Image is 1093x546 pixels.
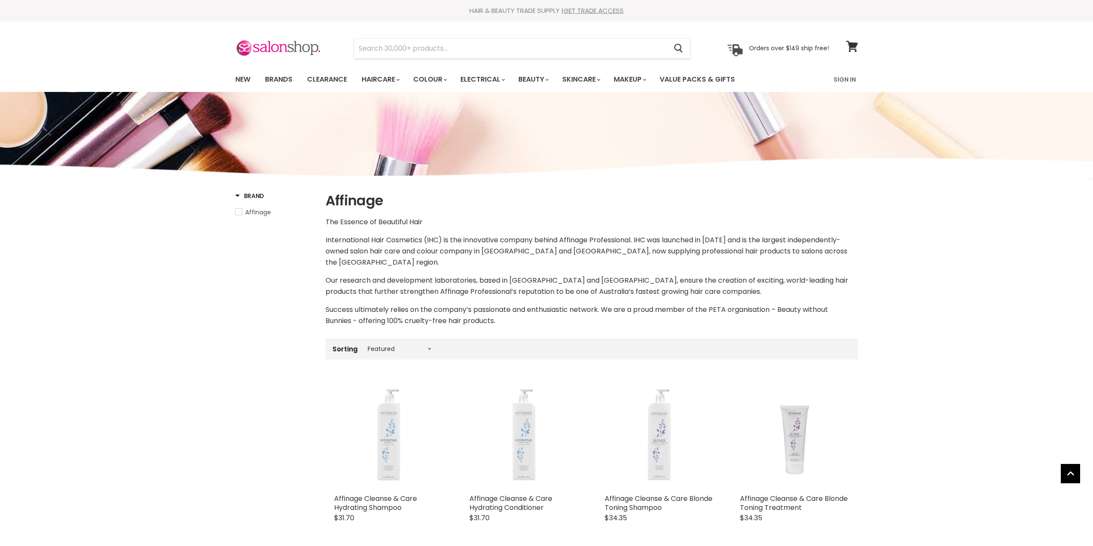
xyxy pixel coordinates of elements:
a: Affinage Cleanse & Care Hydrating Conditioner Affinage Cleanse & Care Hydrating Conditioner [469,380,579,490]
h1: Affinage [326,192,858,210]
a: Value Packs & Gifts [653,70,741,88]
ul: Main menu [229,67,785,92]
img: Affinage Cleanse & Care Blonde Toning Treatment [740,380,849,490]
a: Affinage Cleanse & Care Blonde Toning Shampoo Affinage Cleanse & Care Blonde Toning Shampoo [605,380,714,490]
span: Success ultimately relies on the company’s passionate and enthusiastic network. We are a proud me... [326,305,828,326]
img: Affinage Cleanse & Care Hydrating Conditioner [469,380,579,490]
img: Affinage Cleanse & Care Blonde Toning Shampoo [605,380,714,490]
span: $31.70 [469,513,490,523]
a: Electrical [454,70,510,88]
a: New [229,70,257,88]
a: Affinage [235,207,315,217]
a: Makeup [607,70,652,88]
span: International Hair Cosmetics (IHC) is the innovative company behind Affinage Professional. IHC wa... [326,235,847,267]
a: Beauty [512,70,554,88]
span: $31.70 [334,513,354,523]
span: $34.35 [605,513,627,523]
a: Affinage Cleanse & Care Hydrating Conditioner [469,494,552,512]
a: Clearance [301,70,353,88]
a: GET TRADE ACCESS [563,6,624,15]
a: Skincare [556,70,606,88]
a: Sign In [828,70,861,88]
input: Search [354,39,667,58]
span: $34.35 [740,513,762,523]
a: Affinage Cleanse & Care Blonde Toning Treatment Affinage Cleanse & Care Blonde Toning Treatment [740,380,849,490]
a: Brands [259,70,299,88]
p: The Essence of Beautiful Hair [326,217,858,228]
form: Product [354,38,691,59]
button: Search [667,39,690,58]
h3: Brand [235,192,265,200]
a: Affinage Cleanse & Care Hydrating Shampoo [334,494,417,512]
img: Affinage Cleanse & Care Hydrating Shampoo [334,380,444,490]
a: Affinage Cleanse & Care Blonde Toning Shampoo [605,494,712,512]
nav: Main [225,67,869,92]
a: Affinage Cleanse & Care Blonde Toning Treatment [740,494,848,512]
span: Affinage [245,208,271,217]
a: Colour [407,70,452,88]
div: HAIR & BEAUTY TRADE SUPPLY | [225,6,869,15]
a: Affinage Cleanse & Care Hydrating Shampoo Affinage Cleanse & Care Hydrating Shampoo [334,380,444,490]
a: Haircare [355,70,405,88]
p: Affinage Professional’s reputation to be one of Australia’s fastest growing hair care companies. [326,275,858,297]
span: Our research and development laboratories, based in [GEOGRAPHIC_DATA] and [GEOGRAPHIC_DATA], ensu... [326,275,848,296]
label: Sorting [332,345,358,353]
p: Orders over $149 ship free! [749,44,829,52]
